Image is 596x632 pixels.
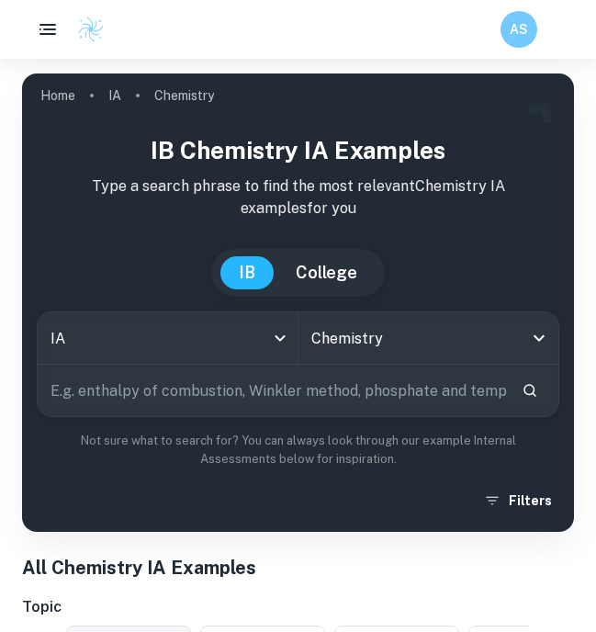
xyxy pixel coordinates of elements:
[40,83,75,108] a: Home
[526,325,552,351] button: Open
[154,85,214,106] p: Chemistry
[509,19,530,39] h6: AS
[66,16,105,43] a: Clastify logo
[37,132,559,168] h1: IB Chemistry IA examples
[22,73,574,532] img: profile cover
[277,256,376,289] button: College
[38,365,507,416] input: E.g. enthalpy of combustion, Winkler method, phosphate and temperature...
[38,312,298,364] div: IA
[22,596,574,618] h6: Topic
[108,83,121,108] a: IA
[500,11,537,48] button: AS
[514,375,545,406] button: Search
[77,16,105,43] img: Clastify logo
[37,432,559,469] p: Not sure what to search for? You can always look through our example Internal Assessments below f...
[37,175,559,220] p: Type a search phrase to find the most relevant Chemistry IA examples for you
[220,256,274,289] button: IB
[479,484,559,517] button: Filters
[22,554,574,581] h1: All Chemistry IA Examples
